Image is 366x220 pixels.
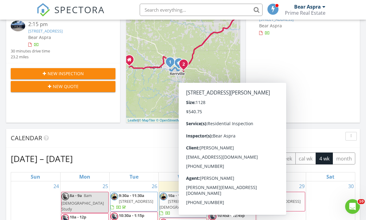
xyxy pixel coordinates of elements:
[129,60,133,63] div: Hunt TX 78024
[249,181,257,191] a: Go to August 28, 2025
[182,62,185,67] i: 2
[259,17,294,22] a: [STREET_ADDRESS]
[216,152,231,165] button: Previous
[126,118,204,123] div: |
[226,172,238,181] a: Thursday
[277,172,286,181] a: Friday
[11,21,25,31] img: 9357401%2Fcover_photos%2FhR36LltYBcoBgCcfprgT%2Fsmall.jpg
[140,4,263,16] input: Search everything...
[177,172,189,181] a: Wednesday
[61,193,104,212] span: 8am [DEMOGRAPHIC_DATA] Study
[101,181,109,191] a: Go to August 25, 2025
[294,4,321,10] div: Bear Aspra
[111,193,153,210] a: 9:30a - 11:30a [STREET_ADDRESS]
[208,192,256,212] a: 10a - 12:45p [STREET_ADDRESS]
[150,181,158,191] a: Go to August 26, 2025
[111,193,118,200] img: image.png
[298,181,306,191] a: Go to August 29, 2025
[258,193,266,200] img: 9df60796f4384fdfa1379a246ad9dc17.jpeg
[231,152,245,165] button: Next
[11,54,50,60] div: 23.2 miles
[277,152,296,164] button: week
[266,193,283,198] span: 10a - 12p
[345,199,360,214] iframe: Intercom live chat
[128,118,138,122] a: Leaflet
[11,81,115,92] button: New Quote
[266,199,301,204] span: [STREET_ADDRESS]
[168,193,190,198] span: 10a - 12:45p
[190,152,213,164] button: [DATE]
[358,199,365,204] span: 10
[119,193,144,198] span: 9:30a - 11:30a
[160,193,202,216] a: 10a - 12:45p [STREET_ADDRESS][DEMOGRAPHIC_DATA]
[70,214,86,220] span: 10a - 12p
[347,181,355,191] a: Go to August 30, 2025
[29,172,41,181] a: Sunday
[28,21,107,28] div: 2:15 pm
[11,152,73,165] h2: [DATE] – [DATE]
[217,193,239,198] span: 10a - 12:45p
[169,60,171,64] i: 1
[160,193,167,200] img: image.png
[217,213,245,218] span: 10:45a - 12:45p
[333,152,355,164] button: month
[28,28,63,34] a: [STREET_ADDRESS]
[295,152,316,164] button: cal wk
[119,213,144,218] span: 10:30a - 1:15p
[78,172,91,181] a: Monday
[316,152,333,164] button: 4 wk
[11,21,115,60] a: 2:15 pm [STREET_ADDRESS] Bear Aspra 30 minutes drive time 23.2 miles
[200,181,208,191] a: Go to August 27, 2025
[53,83,79,90] span: New Quote
[128,172,140,181] a: Tuesday
[119,199,153,204] span: [STREET_ADDRESS]
[258,193,301,210] a: 10a - 12p [STREET_ADDRESS]
[248,152,262,164] button: list
[251,9,355,36] a: [DATE] 2:15 pm [STREET_ADDRESS] Bear Aspra
[11,134,42,142] span: Calendar
[139,118,155,122] a: © MapTiler
[37,8,105,21] a: SPECTORA
[11,68,115,79] button: New Inspection
[325,172,336,181] a: Saturday
[37,3,50,17] img: The Best Home Inspection Software - Spectora
[54,3,105,16] span: SPECTORA
[179,63,183,66] div: 338 Yorktown Blvd, Kerrville TX 78028
[160,199,202,210] span: [STREET_ADDRESS][DEMOGRAPHIC_DATA]
[52,181,60,191] a: Go to August 24, 2025
[159,192,207,218] a: 10a - 12:45p [STREET_ADDRESS][DEMOGRAPHIC_DATA]
[258,192,305,212] a: 10a - 12p [STREET_ADDRESS]
[48,70,84,77] span: New Inspection
[11,48,50,54] div: 30 minutes drive time
[156,118,202,122] a: © OpenStreetMap contributors
[217,199,251,204] span: [STREET_ADDRESS]
[184,64,187,68] div: 2100 Vista Ridge Dr, Kerrville, TX 78028
[285,10,325,16] div: Prime Real Estate
[70,193,82,198] span: 8a - 9a
[259,23,282,29] span: Bear Aspra
[28,34,51,40] span: Bear Aspra
[209,193,251,210] a: 10a - 12:45p [STREET_ADDRESS]
[209,193,216,200] img: image.png
[110,192,158,212] a: 9:30a - 11:30a [STREET_ADDRESS]
[170,62,174,65] div: 116 Methodist Encampment Rd, Kerrville, TX 78028
[262,152,277,164] button: day
[61,193,69,200] img: 9df60796f4384fdfa1379a246ad9dc17.jpeg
